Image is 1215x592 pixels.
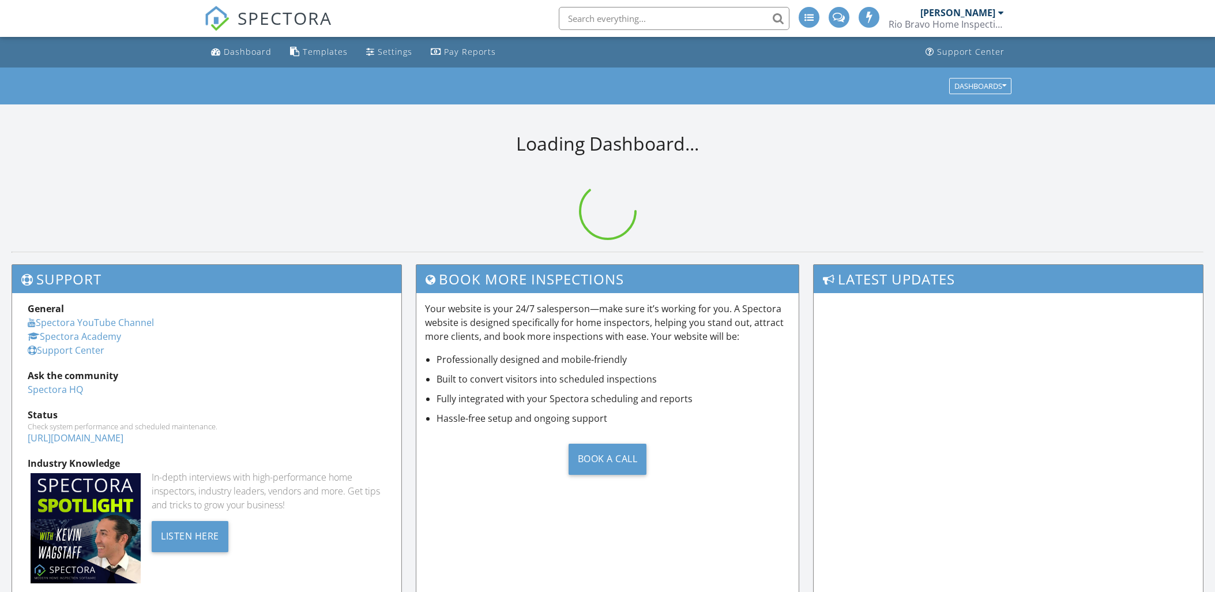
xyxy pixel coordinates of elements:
p: Your website is your 24/7 salesperson—make sure it’s working for you. A Spectora website is desig... [425,302,790,343]
div: Templates [303,46,348,57]
h3: Support [12,265,401,293]
div: Pay Reports [444,46,496,57]
div: Support Center [937,46,1005,57]
div: Check system performance and scheduled maintenance. [28,422,386,431]
a: Listen Here [152,529,228,542]
li: Fully integrated with your Spectora scheduling and reports [437,392,790,406]
a: Dashboard [206,42,276,63]
div: Ask the community [28,369,386,383]
div: Industry Knowledge [28,456,386,470]
div: Book a Call [569,444,647,475]
div: Settings [378,46,412,57]
div: Rio Bravo Home Inspections [889,18,1004,30]
a: Templates [285,42,352,63]
li: Built to convert visitors into scheduled inspections [437,372,790,386]
a: Support Center [921,42,1009,63]
a: Settings [362,42,417,63]
div: [PERSON_NAME] [920,7,995,18]
div: Dashboards [954,82,1006,90]
li: Professionally designed and mobile-friendly [437,353,790,366]
h3: Latest Updates [814,265,1203,293]
a: Spectora HQ [28,383,83,396]
li: Hassle-free setup and ongoing support [437,411,790,425]
a: Spectora Academy [28,330,121,343]
img: Spectoraspolightmain [31,473,141,583]
a: [URL][DOMAIN_NAME] [28,432,123,444]
a: Pay Reports [426,42,501,63]
a: Support Center [28,344,104,357]
div: Status [28,408,386,422]
h3: Book More Inspections [416,265,799,293]
div: Dashboard [224,46,272,57]
div: In-depth interviews with high-performance home inspectors, industry leaders, vendors and more. Ge... [152,470,386,512]
a: SPECTORA [204,16,332,40]
img: The Best Home Inspection Software - Spectora [204,6,230,31]
a: Spectora YouTube Channel [28,316,154,329]
button: Dashboards [949,78,1011,94]
div: Listen Here [152,521,228,552]
strong: General [28,302,64,315]
a: Book a Call [425,434,790,484]
input: Search everything... [559,7,789,30]
span: SPECTORA [238,6,332,30]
